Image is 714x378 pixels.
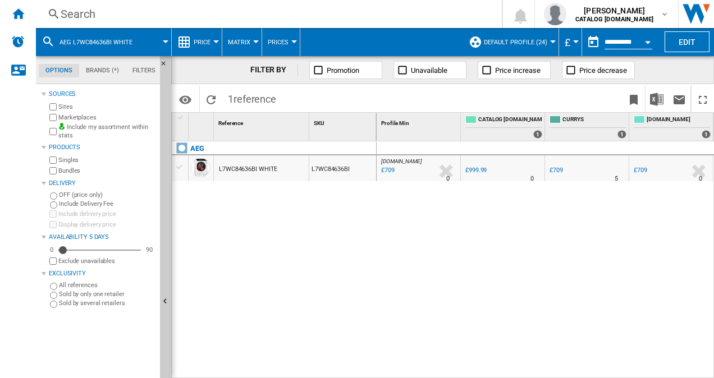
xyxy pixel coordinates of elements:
button: Download in Excel [646,86,668,112]
button: Unavailable [393,61,466,79]
div: 90 [143,246,155,254]
input: Sold by several retailers [50,301,57,308]
span: reference [234,93,276,105]
md-tab-item: Brands (*) [79,64,126,77]
span: [DOMAIN_NAME] [381,158,422,164]
input: Sites [49,103,57,110]
button: £ [565,28,576,56]
label: Include delivery price [58,210,155,218]
div: Delivery [49,179,155,188]
button: Default profile (24) [484,28,553,56]
label: Display delivery price [58,220,155,229]
div: Delivery Time : 0 day [699,173,702,185]
button: Options [174,89,196,109]
button: md-calendar [582,31,605,53]
span: [DOMAIN_NAME] [647,116,711,125]
input: Display delivery price [49,257,57,265]
div: AEG L7WC84636BI WHITE [42,28,166,56]
input: All references [50,283,57,290]
span: Default profile (24) [484,39,547,46]
div: £709 [550,167,563,174]
span: CURRYS [562,116,626,125]
span: £ [565,36,570,48]
span: Price [194,39,210,46]
span: Price decrease [579,66,627,75]
input: Include delivery price [49,210,57,218]
div: Sort None [216,113,309,130]
b: CATALOG [DOMAIN_NAME] [575,16,653,23]
button: Edit [665,31,710,52]
div: Reference Sort None [216,113,309,130]
button: Promotion [309,61,382,79]
span: SKU [314,120,324,126]
span: Prices [268,39,289,46]
button: Bookmark this report [623,86,645,112]
label: OFF (price only) [59,191,155,199]
div: CATALOG [DOMAIN_NAME] 1 offers sold by CATALOG ELECTROLUX.UK [463,113,544,141]
input: Display delivery price [49,221,57,228]
input: Bundles [49,167,57,174]
div: Sort None [312,113,376,130]
input: OFF (price only) [50,192,57,200]
img: profile.jpg [544,3,566,25]
div: £709 [634,167,647,174]
button: Price increase [478,61,551,79]
label: Include my assortment within stats [58,123,155,140]
div: Search [61,6,473,22]
button: Open calendar [638,30,658,50]
md-menu: Currency [559,28,582,56]
div: CURRYS 1 offers sold by CURRYS [547,113,629,141]
div: 1 offers sold by CURRYS [617,130,626,139]
div: £709 [632,165,647,176]
input: Singles [49,156,57,164]
input: Include Delivery Fee [50,201,57,209]
div: Sort None [379,113,460,130]
img: excel-24x24.png [650,93,663,106]
button: Reload [200,86,222,112]
label: Singles [58,156,155,164]
div: [DOMAIN_NAME] 1 offers sold by AO.COM [631,113,713,141]
button: Send this report by email [668,86,690,112]
div: L7WC84636BI [309,155,376,181]
button: Matrix [228,28,256,56]
span: Price increase [495,66,541,75]
div: Sort None [191,113,213,130]
div: SKU Sort None [312,113,376,130]
div: Profile Min Sort None [379,113,460,130]
div: Delivery Time : 5 days [615,173,618,185]
span: Promotion [327,66,359,75]
label: Marketplaces [58,113,155,122]
div: Default profile (24) [469,28,553,56]
div: FILTER BY [250,64,298,76]
span: CATALOG [DOMAIN_NAME] [478,116,542,125]
md-slider: Availability [58,245,141,256]
div: L7WC84636BI WHITE [219,156,277,182]
input: Marketplaces [49,114,57,121]
div: Exclusivity [49,269,155,278]
md-tab-item: Filters [126,64,162,77]
span: AEG L7WC84636BI WHITE [60,39,132,46]
label: Include Delivery Fee [59,200,155,208]
label: Sites [58,103,155,111]
div: 1 offers sold by CATALOG ELECTROLUX.UK [533,130,542,139]
div: £999.99 [464,165,487,176]
img: alerts-logo.svg [11,35,25,48]
label: Bundles [58,167,155,175]
img: mysite-bg-18x18.png [58,123,65,130]
div: Delivery Time : 0 day [446,173,450,185]
input: Include my assortment within stats [49,125,57,139]
span: 1 [222,86,282,109]
label: Exclude unavailables [58,257,155,265]
input: Sold by only one retailer [50,292,57,299]
label: Sold by several retailers [59,299,155,307]
div: 0 [47,246,56,254]
button: Maximize [692,86,714,112]
label: All references [59,281,155,289]
div: Delivery Time : 0 day [530,173,534,185]
button: Prices [268,28,294,56]
div: £999.99 [465,167,487,174]
button: Price [194,28,216,56]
